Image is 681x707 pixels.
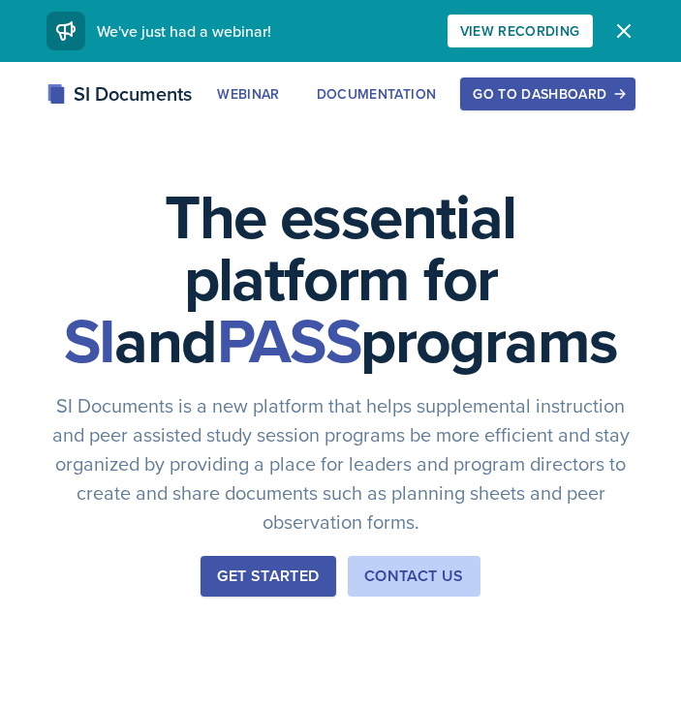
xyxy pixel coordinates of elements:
button: Go to Dashboard [460,77,635,110]
div: Webinar [217,86,279,102]
button: Webinar [204,77,292,110]
div: Documentation [317,86,437,102]
button: Documentation [304,77,449,110]
button: Get Started [201,556,335,597]
div: Contact Us [364,565,464,588]
div: Go to Dashboard [473,86,622,102]
button: View Recording [448,15,593,47]
span: We've just had a webinar! [97,20,271,42]
div: SI Documents [46,79,192,108]
button: Contact Us [348,556,480,597]
div: View Recording [460,23,580,39]
div: Get Started [217,565,319,588]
